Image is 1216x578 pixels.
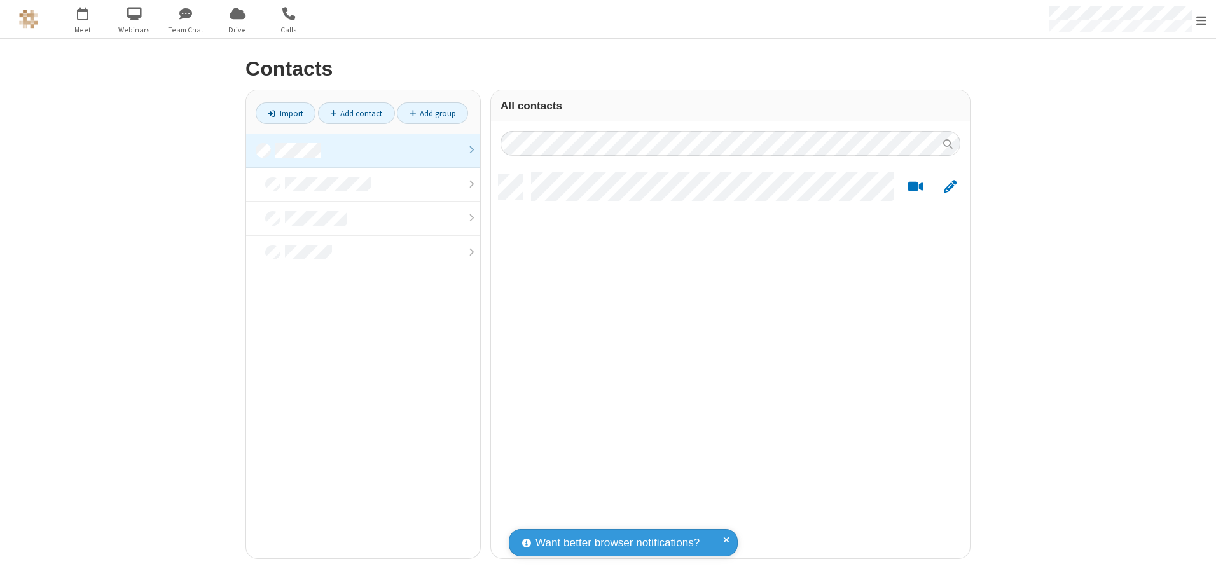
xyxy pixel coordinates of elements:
span: Team Chat [162,24,210,36]
span: Drive [214,24,261,36]
div: grid [491,165,970,558]
button: Edit [937,179,962,195]
span: Meet [59,24,107,36]
h2: Contacts [245,58,971,80]
span: Webinars [111,24,158,36]
a: Add group [397,102,468,124]
a: Import [256,102,315,124]
button: Start a video meeting [903,179,928,195]
h3: All contacts [501,100,960,112]
img: QA Selenium DO NOT DELETE OR CHANGE [19,10,38,29]
a: Add contact [318,102,395,124]
span: Want better browser notifications? [535,535,700,551]
span: Calls [265,24,313,36]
